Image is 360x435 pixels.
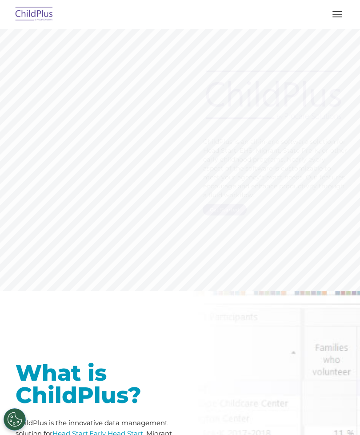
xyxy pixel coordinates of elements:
a: Get Started [203,204,247,215]
rs-layer: ChildPlus is an all-in-one software solution for Head Start, EHS, Migrant, State Pre-K, or other ... [203,137,347,199]
button: Cookies Settings [4,408,26,431]
img: ChildPlus by Procare Solutions [13,4,55,25]
h1: What is ChildPlus? [16,362,173,407]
